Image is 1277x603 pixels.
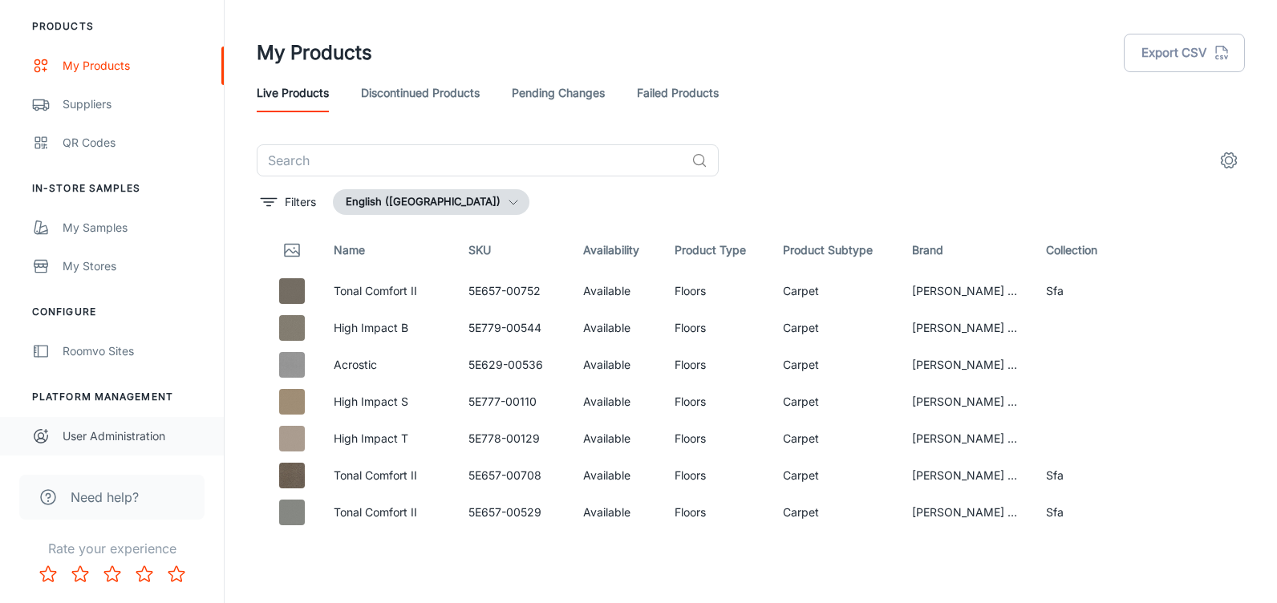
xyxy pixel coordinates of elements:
td: Floors [662,494,770,531]
td: 5E657-00529 [456,494,570,531]
button: Rate 5 star [160,558,193,590]
input: Search [257,144,685,176]
td: 5E778-00129 [456,420,570,457]
td: 5E779-00544 [456,310,570,346]
button: filter [257,189,320,215]
td: Sfa [1033,494,1168,531]
a: Tonal Comfort II [334,468,417,482]
td: [PERSON_NAME] Floors [899,310,1034,346]
td: Available [570,383,662,420]
a: Tonal Comfort II [334,505,417,519]
p: Filters [285,193,316,211]
button: Rate 1 star [32,558,64,590]
div: Suppliers [63,95,208,113]
td: [PERSON_NAME] Floors [899,346,1034,383]
a: Pending Changes [512,74,605,112]
th: Availability [570,228,662,273]
td: Available [570,457,662,494]
td: Sfa [1033,273,1168,310]
td: 5E777-00110 [456,383,570,420]
div: Roomvo Sites [63,342,208,360]
a: Live Products [257,74,329,112]
a: High Impact T [334,431,408,445]
th: Name [321,228,456,273]
td: Available [570,420,662,457]
td: Floors [662,383,770,420]
td: Carpet [770,494,899,531]
td: [PERSON_NAME] Floors [899,457,1034,494]
th: Product Subtype [770,228,899,273]
th: Collection [1033,228,1168,273]
td: Floors [662,310,770,346]
button: Rate 4 star [128,558,160,590]
a: Discontinued Products [361,74,480,112]
td: Available [570,273,662,310]
td: Available [570,494,662,531]
td: Floors [662,273,770,310]
p: Rate your experience [13,539,211,558]
td: 5E657-00752 [456,273,570,310]
td: Carpet [770,457,899,494]
th: SKU [456,228,570,273]
td: Carpet [770,273,899,310]
td: [PERSON_NAME] Floors [899,273,1034,310]
button: Rate 3 star [96,558,128,590]
div: QR Codes [63,134,208,152]
td: Available [570,310,662,346]
td: Floors [662,457,770,494]
td: Carpet [770,420,899,457]
a: Acrostic [334,358,377,371]
button: English ([GEOGRAPHIC_DATA]) [333,189,529,215]
td: Carpet [770,310,899,346]
th: Product Type [662,228,770,273]
button: Rate 2 star [64,558,96,590]
div: My Products [63,57,208,75]
td: Carpet [770,346,899,383]
td: Floors [662,346,770,383]
div: My Samples [63,219,208,237]
span: Need help? [71,488,139,507]
h1: My Products [257,38,372,67]
td: 5E629-00536 [456,346,570,383]
div: User Administration [63,427,208,445]
a: Failed Products [637,74,719,112]
td: Floors [662,420,770,457]
div: My Stores [63,257,208,275]
button: Export CSV [1124,34,1245,72]
td: Carpet [770,383,899,420]
svg: Thumbnail [282,241,302,260]
button: settings [1213,144,1245,176]
a: High Impact B [334,321,408,334]
td: [PERSON_NAME] Floors [899,383,1034,420]
td: [PERSON_NAME] Floors [899,420,1034,457]
td: Sfa [1033,457,1168,494]
a: High Impact S [334,395,408,408]
td: [PERSON_NAME] Floors [899,494,1034,531]
td: Available [570,346,662,383]
a: Tonal Comfort II [334,284,417,297]
td: 5E657-00708 [456,457,570,494]
th: Brand [899,228,1034,273]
